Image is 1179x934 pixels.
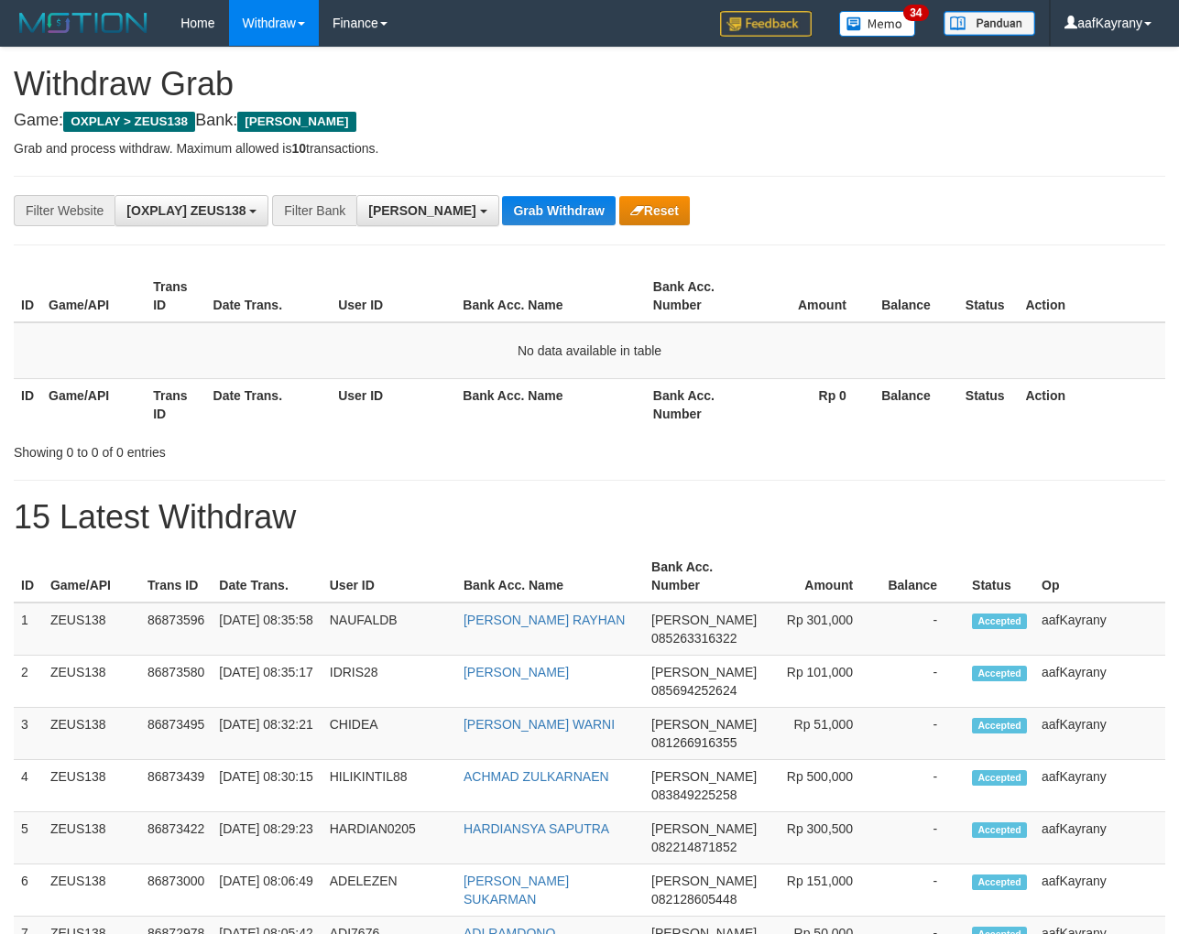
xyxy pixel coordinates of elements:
img: Feedback.jpg [720,11,812,37]
td: - [880,656,965,708]
td: 86873580 [140,656,212,708]
span: Accepted [972,874,1027,890]
td: IDRIS28 [322,656,456,708]
td: Rp 500,000 [764,760,880,812]
th: ID [14,270,41,322]
th: Balance [874,378,958,430]
span: OXPLAY > ZEUS138 [63,112,195,132]
td: ZEUS138 [43,603,140,656]
div: Filter Bank [272,195,356,226]
td: aafKayrany [1034,864,1165,917]
th: Bank Acc. Name [455,270,646,322]
td: - [880,603,965,656]
th: Status [965,550,1034,603]
th: Bank Acc. Number [644,550,764,603]
td: No data available in table [14,322,1165,379]
td: ZEUS138 [43,812,140,864]
td: 3 [14,708,43,760]
td: [DATE] 08:32:21 [212,708,322,760]
th: Trans ID [146,270,205,322]
span: [PERSON_NAME] [651,821,757,836]
td: 6 [14,864,43,917]
td: - [880,708,965,760]
td: Rp 300,500 [764,812,880,864]
a: [PERSON_NAME] [464,665,569,679]
span: Copy 085694252624 to clipboard [651,683,737,698]
td: Rp 51,000 [764,708,880,760]
td: - [880,864,965,917]
td: ZEUS138 [43,656,140,708]
span: [PERSON_NAME] [651,769,757,784]
div: Filter Website [14,195,115,226]
th: Trans ID [146,378,205,430]
th: Amount [749,270,874,322]
th: Bank Acc. Number [646,378,750,430]
a: [PERSON_NAME] RAYHAN [464,613,625,627]
span: [PERSON_NAME] [237,112,355,132]
th: Bank Acc. Name [456,550,644,603]
td: 1 [14,603,43,656]
td: aafKayrany [1034,656,1165,708]
th: Amount [764,550,880,603]
th: Game/API [41,270,146,322]
td: HARDIAN0205 [322,812,456,864]
th: User ID [322,550,456,603]
td: [DATE] 08:35:58 [212,603,322,656]
th: Game/API [43,550,140,603]
td: aafKayrany [1034,603,1165,656]
td: 4 [14,760,43,812]
button: Reset [619,196,690,225]
td: - [880,760,965,812]
th: Action [1018,270,1165,322]
td: 86873422 [140,812,212,864]
strong: 10 [291,141,306,156]
a: [PERSON_NAME] WARNI [464,717,615,732]
th: ID [14,378,41,430]
td: 86873000 [140,864,212,917]
td: ZEUS138 [43,760,140,812]
th: Date Trans. [206,378,332,430]
td: [DATE] 08:30:15 [212,760,322,812]
span: Copy 082128605448 to clipboard [651,892,737,907]
p: Grab and process withdraw. Maximum allowed is transactions. [14,139,1165,157]
img: Button%20Memo.svg [839,11,916,37]
a: [PERSON_NAME] SUKARMAN [464,874,569,907]
img: panduan.png [944,11,1035,36]
td: ZEUS138 [43,864,140,917]
td: Rp 101,000 [764,656,880,708]
a: ACHMAD ZULKARNAEN [464,769,609,784]
span: [PERSON_NAME] [651,613,757,627]
th: Rp 0 [749,378,874,430]
div: Showing 0 to 0 of 0 entries [14,436,477,462]
th: Action [1018,378,1165,430]
span: Copy 081266916355 to clipboard [651,735,737,750]
td: [DATE] 08:06:49 [212,864,322,917]
img: MOTION_logo.png [14,9,153,37]
td: - [880,812,965,864]
td: 2 [14,656,43,708]
th: Status [958,270,1019,322]
td: 86873596 [140,603,212,656]
span: Accepted [972,718,1027,733]
td: HILIKINTIL88 [322,760,456,812]
td: ADELEZEN [322,864,456,917]
th: Trans ID [140,550,212,603]
td: aafKayrany [1034,760,1165,812]
th: User ID [331,270,455,322]
td: 86873495 [140,708,212,760]
h4: Game: Bank: [14,112,1165,130]
span: [PERSON_NAME] [368,203,475,218]
th: Balance [880,550,965,603]
td: aafKayrany [1034,812,1165,864]
th: Balance [874,270,958,322]
h1: Withdraw Grab [14,66,1165,103]
td: 86873439 [140,760,212,812]
td: aafKayrany [1034,708,1165,760]
th: ID [14,550,43,603]
td: ZEUS138 [43,708,140,760]
span: [PERSON_NAME] [651,665,757,679]
td: Rp 301,000 [764,603,880,656]
th: User ID [331,378,455,430]
span: Accepted [972,614,1027,629]
span: Accepted [972,822,1027,838]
